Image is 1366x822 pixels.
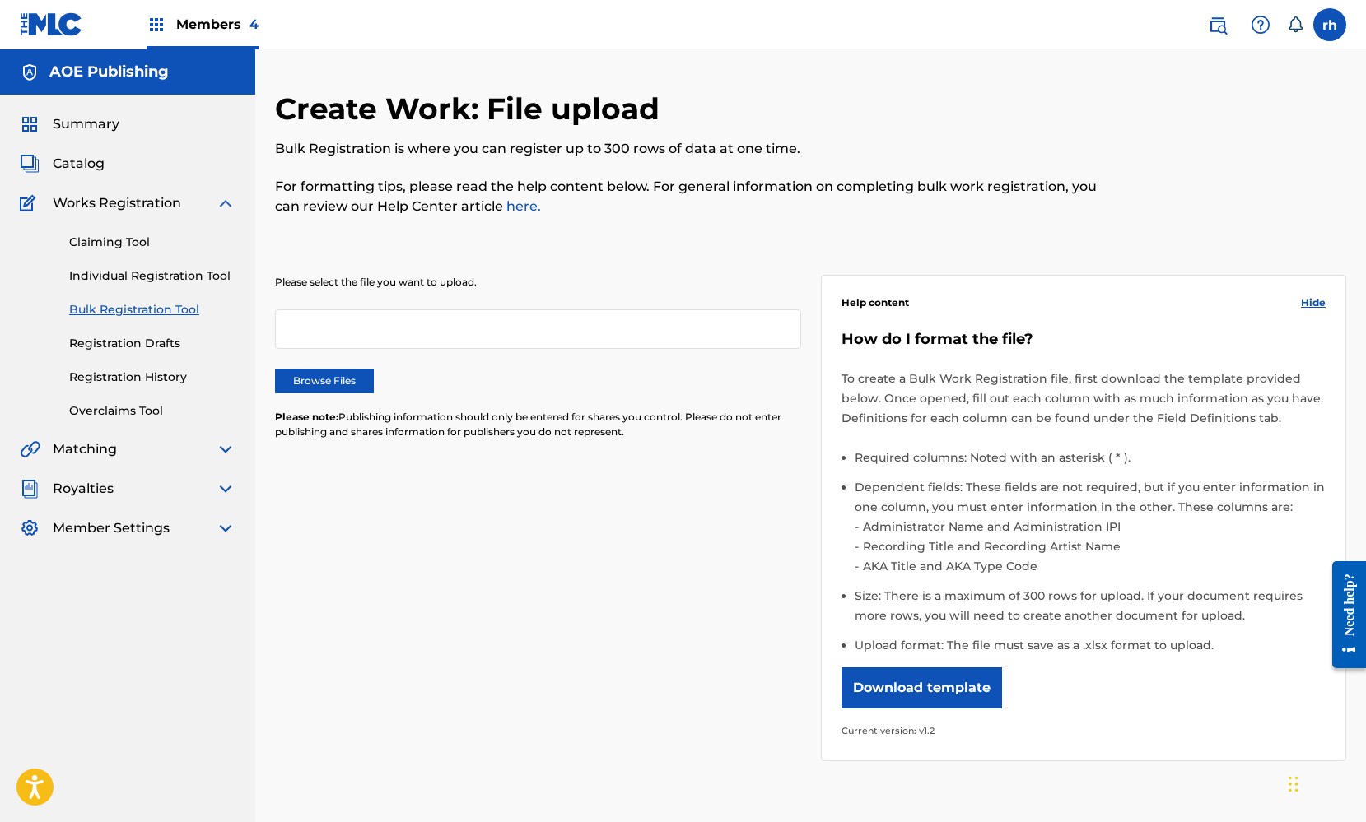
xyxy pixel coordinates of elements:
div: Notifications [1287,16,1303,33]
span: Royalties [53,479,114,499]
img: Top Rightsholders [147,15,166,35]
li: Upload format: The file must save as a .xlsx format to upload. [855,635,1326,655]
p: For formatting tips, please read the help content below. For general information on completing bu... [275,177,1100,216]
span: Catalog [53,154,105,174]
span: Member Settings [53,518,170,538]
h2: Create Work: File upload [275,91,668,128]
span: Matching [53,439,117,459]
img: Matching [20,439,40,459]
a: Registration History [69,369,235,386]
span: Works Registration [53,193,181,213]
h5: How do I format the file? [842,330,1326,349]
li: Dependent fields: These fields are not required, but if you enter information in one column, you ... [855,477,1326,586]
div: Drag [1289,759,1298,809]
li: Size: There is a maximum of 300 rows for upload. If your document requires more rows, you will ne... [855,586,1326,635]
li: Administrator Name and Administration IPI [859,517,1326,536]
img: help [1251,15,1270,35]
a: Bulk Registration Tool [69,301,235,318]
img: expand [216,518,235,538]
img: expand [216,193,235,213]
span: Please note: [275,411,338,423]
a: Overclaims Tool [69,402,235,420]
img: expand [216,479,235,499]
img: MLC Logo [20,12,83,36]
iframe: Resource Center [1320,545,1366,685]
img: Catalog [20,154,40,174]
img: Summary [20,114,40,134]
li: Required columns: Noted with an asterisk ( * ). [855,448,1326,477]
iframe: Chat Widget [1284,743,1366,822]
h5: AOE Publishing [49,63,169,81]
button: Download template [842,667,1002,708]
p: Please select the file you want to upload. [275,275,801,290]
p: Bulk Registration is where you can register up to 300 rows of data at one time. [275,139,1100,159]
img: expand [216,439,235,459]
a: Claiming Tool [69,234,235,251]
a: CatalogCatalog [20,154,105,174]
img: Works Registration [20,193,41,213]
img: Royalties [20,479,40,499]
span: Members [176,15,259,34]
img: search [1208,15,1228,35]
a: Individual Registration Tool [69,267,235,285]
span: 4 [249,16,259,32]
img: Accounts [20,63,40,82]
li: Recording Title and Recording Artist Name [859,536,1326,556]
a: Registration Drafts [69,335,235,352]
p: Current version: v1.2 [842,721,1326,741]
div: Help [1244,8,1277,41]
p: To create a Bulk Work Registration file, first download the template provided below. Once opened,... [842,369,1326,428]
a: SummarySummary [20,114,119,134]
img: Member Settings [20,518,40,538]
div: User Menu [1313,8,1346,41]
span: Summary [53,114,119,134]
a: Public Search [1201,8,1234,41]
span: Hide [1301,295,1326,310]
li: AKA Title and AKA Type Code [859,556,1326,576]
span: Help content [842,295,909,310]
label: Browse Files [275,369,374,393]
a: here. [503,198,541,214]
p: Publishing information should only be entered for shares you control. Please do not enter publish... [275,410,801,439]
